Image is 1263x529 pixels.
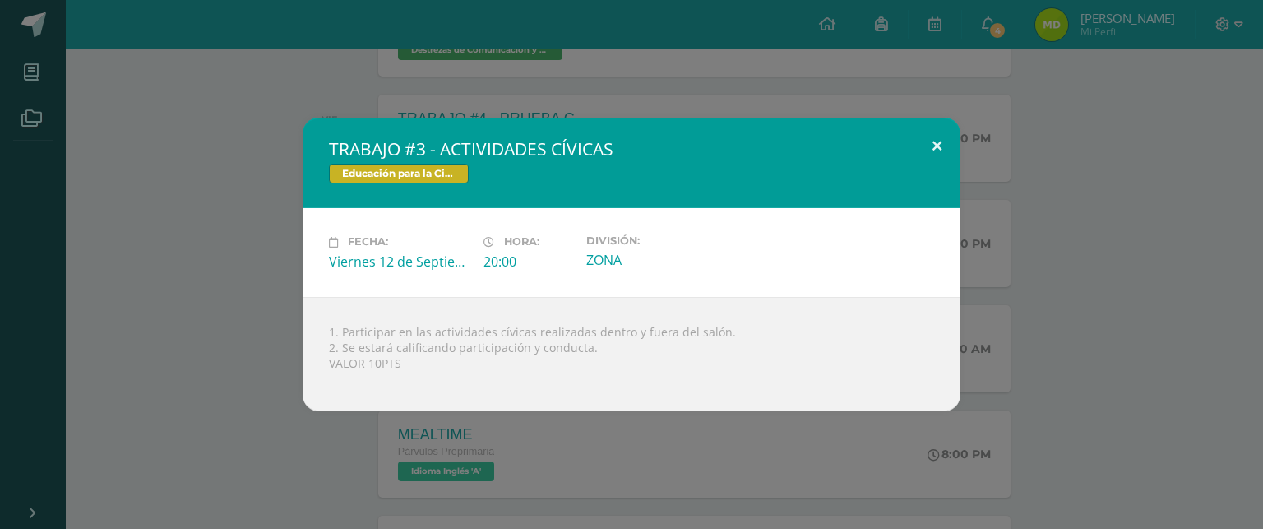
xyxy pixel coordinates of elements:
button: Close (Esc) [914,118,960,174]
span: Educación para la Ciencia y la Ciudadanía [329,164,469,183]
h2: TRABAJO #3 - ACTIVIDADES CÍVICAS [329,137,934,160]
label: División: [586,234,728,247]
div: 20:00 [483,253,573,271]
span: Hora: [504,236,539,248]
div: Viernes 12 de Septiembre [329,253,470,271]
div: 1. Participar en las actividades cívicas realizadas dentro y fuera del salón. 2. Se estará califi... [303,297,960,411]
div: ZONA [586,251,728,269]
span: Fecha: [348,236,388,248]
